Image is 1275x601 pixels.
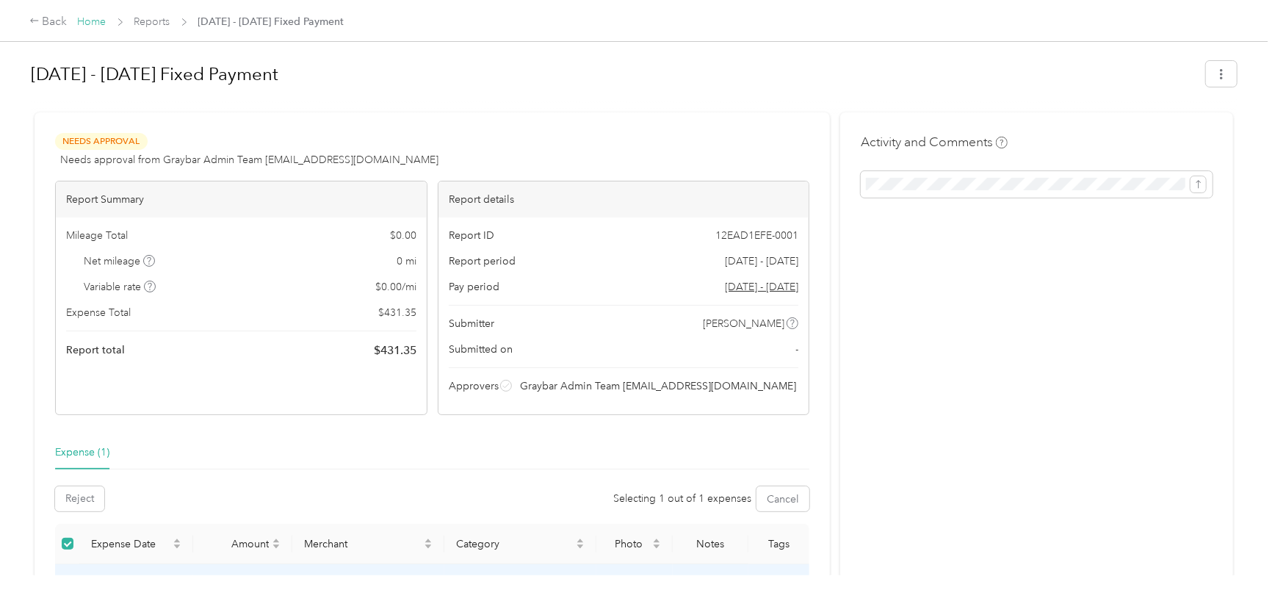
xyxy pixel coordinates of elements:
[424,536,433,545] span: caret-up
[79,524,193,564] th: Expense Date
[55,486,104,511] button: Reject
[673,524,749,564] th: Notes
[66,228,128,243] span: Mileage Total
[449,316,494,331] span: Submitter
[193,524,292,564] th: Amount
[374,342,416,359] span: $ 431.35
[760,538,798,550] div: Tags
[198,14,344,29] span: [DATE] - [DATE] Fixed Payment
[66,305,131,320] span: Expense Total
[613,491,751,507] div: Selecting 1 out of 1 expenses
[795,342,798,357] span: -
[576,536,585,545] span: caret-up
[652,542,661,551] span: caret-down
[725,279,798,295] span: Go to pay period
[456,538,573,550] span: Category
[861,133,1008,151] h4: Activity and Comments
[31,57,1196,92] h1: Sep 1 - 30, 2025 Fixed Payment
[84,253,156,269] span: Net mileage
[608,538,649,550] span: Photo
[596,524,673,564] th: Photo
[449,342,513,357] span: Submitted on
[424,542,433,551] span: caret-down
[715,228,798,243] span: 12EAD1EFE-0001
[378,305,416,320] span: $ 431.35
[304,538,421,550] span: Merchant
[29,13,68,31] div: Back
[173,536,181,545] span: caret-up
[272,536,281,545] span: caret-up
[449,228,494,243] span: Report ID
[520,378,796,394] span: Graybar Admin Team [EMAIL_ADDRESS][DOMAIN_NAME]
[397,253,416,269] span: 0 mi
[91,538,170,550] span: Expense Date
[84,279,156,295] span: Variable rate
[60,152,438,168] span: Needs approval from Graybar Admin Team [EMAIL_ADDRESS][DOMAIN_NAME]
[78,15,106,28] a: Home
[292,524,444,564] th: Merchant
[375,279,416,295] span: $ 0.00 / mi
[703,316,784,331] span: [PERSON_NAME]
[449,253,516,269] span: Report period
[756,486,809,511] button: Cancel
[1193,519,1275,601] iframe: Everlance-gr Chat Button Frame
[449,279,499,295] span: Pay period
[205,538,269,550] span: Amount
[272,542,281,551] span: caret-down
[449,378,499,394] span: Approvers
[173,542,181,551] span: caret-down
[652,536,661,545] span: caret-up
[576,542,585,551] span: caret-down
[66,342,125,358] span: Report total
[55,133,148,150] span: Needs Approval
[748,524,809,564] th: Tags
[390,228,416,243] span: $ 0.00
[134,15,170,28] a: Reports
[725,253,798,269] span: [DATE] - [DATE]
[438,181,809,217] div: Report details
[55,445,109,461] div: Expense (1)
[56,181,427,217] div: Report Summary
[444,524,596,564] th: Category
